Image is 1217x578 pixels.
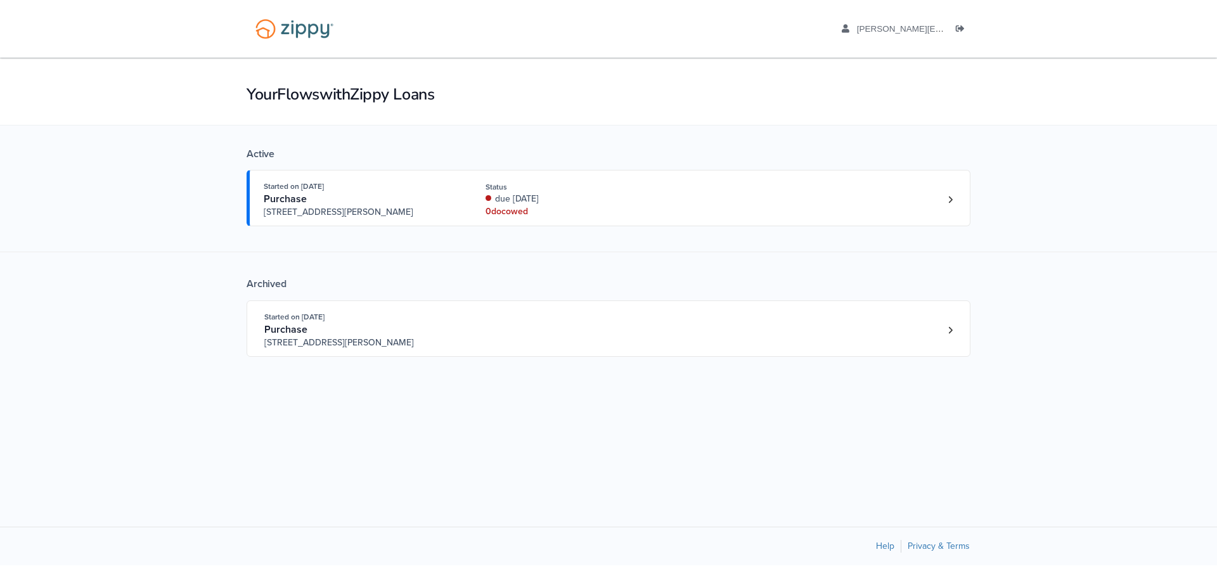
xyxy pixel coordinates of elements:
[941,190,960,209] a: Loan number 4181888
[941,321,960,340] a: Loan number 3949741
[247,84,970,105] h1: Your Flows with Zippy Loans
[908,541,970,551] a: Privacy & Terms
[956,24,970,37] a: Log out
[876,541,894,551] a: Help
[247,300,970,357] a: Open loan 3949741
[247,278,970,290] div: Archived
[247,13,342,45] img: Logo
[264,206,457,219] span: [STREET_ADDRESS][PERSON_NAME]
[486,193,655,205] div: due [DATE]
[247,148,970,160] div: Active
[264,182,324,191] span: Started on [DATE]
[247,170,970,226] a: Open loan 4181888
[264,193,307,205] span: Purchase
[486,181,655,193] div: Status
[842,24,1072,37] a: edit profile
[264,337,458,349] span: [STREET_ADDRESS][PERSON_NAME]
[857,24,1072,34] span: suzanne_abdelhadi@yahoo.com
[264,323,307,336] span: Purchase
[264,312,325,321] span: Started on [DATE]
[486,205,655,218] div: 0 doc owed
